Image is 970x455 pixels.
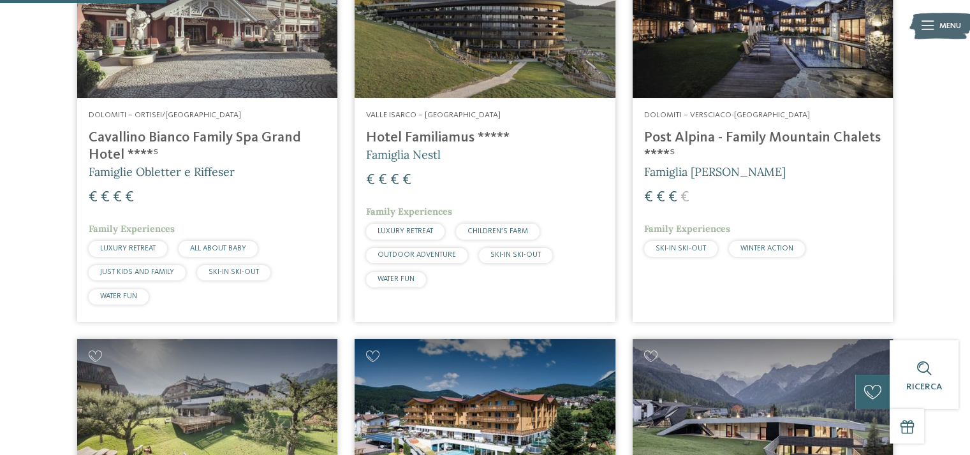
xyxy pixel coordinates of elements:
[125,190,134,205] span: €
[100,268,174,276] span: JUST KIDS AND FAMILY
[644,223,730,235] span: Family Experiences
[378,251,456,259] span: OUTDOOR ADVENTURE
[402,173,411,188] span: €
[89,190,98,205] span: €
[209,268,259,276] span: SKI-IN SKI-OUT
[366,147,441,162] span: Famiglia Nestl
[378,275,415,283] span: WATER FUN
[906,382,942,391] span: Ricerca
[644,164,786,179] span: Famiglia [PERSON_NAME]
[101,190,110,205] span: €
[467,227,528,235] span: CHILDREN’S FARM
[378,173,387,188] span: €
[89,111,241,119] span: Dolomiti – Ortisei/[GEOGRAPHIC_DATA]
[89,129,326,164] h4: Cavallino Bianco Family Spa Grand Hotel ****ˢ
[390,173,399,188] span: €
[680,190,689,205] span: €
[668,190,677,205] span: €
[656,245,706,252] span: SKI-IN SKI-OUT
[89,223,175,235] span: Family Experiences
[644,111,810,119] span: Dolomiti – Versciaco-[GEOGRAPHIC_DATA]
[113,190,122,205] span: €
[366,173,375,188] span: €
[100,245,156,252] span: LUXURY RETREAT
[490,251,541,259] span: SKI-IN SKI-OUT
[656,190,665,205] span: €
[89,164,235,179] span: Famiglie Obletter e Riffeser
[378,227,433,235] span: LUXURY RETREAT
[644,129,881,164] h4: Post Alpina - Family Mountain Chalets ****ˢ
[740,245,793,252] span: WINTER ACTION
[366,206,452,217] span: Family Experiences
[190,245,246,252] span: ALL ABOUT BABY
[100,292,137,300] span: WATER FUN
[644,190,653,205] span: €
[366,111,501,119] span: Valle Isarco – [GEOGRAPHIC_DATA]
